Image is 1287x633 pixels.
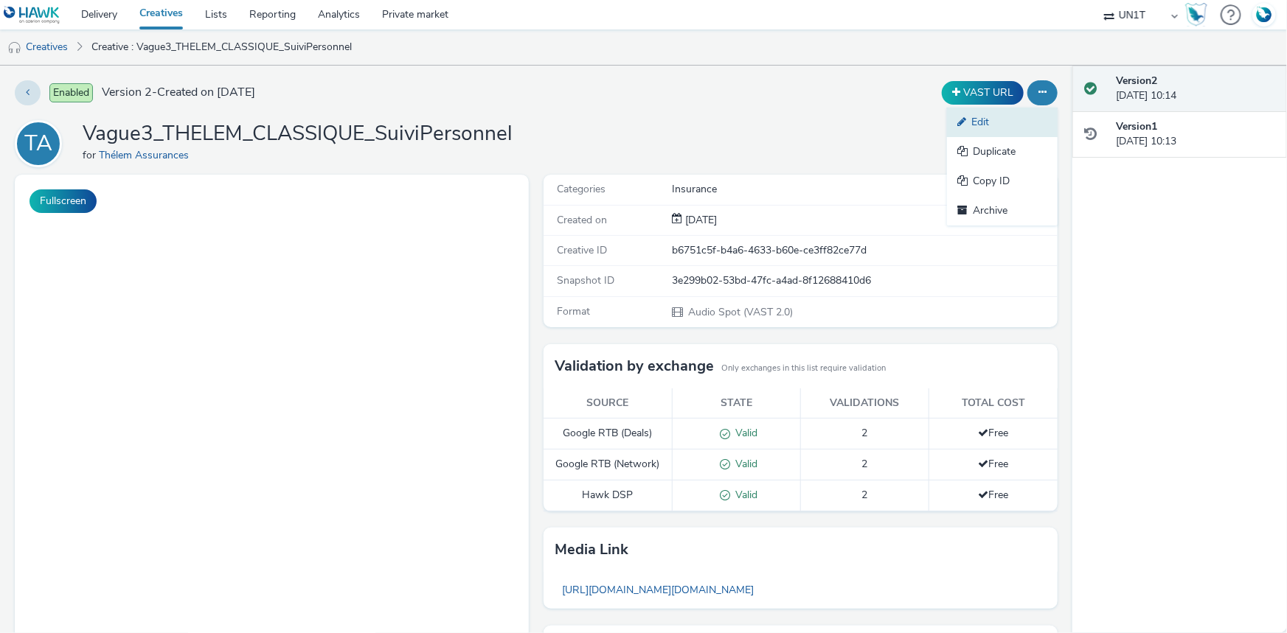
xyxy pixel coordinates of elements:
[979,488,1009,502] span: Free
[555,355,714,377] h3: Validation by exchange
[7,41,22,55] img: audio
[801,388,929,419] th: Validations
[83,120,513,148] h1: Vague3_THELEM_CLASSIQUE_SuiviPersonnel
[947,108,1058,137] a: Edit
[682,213,717,228] div: Creation 23 September 2025, 10:13
[557,273,614,287] span: Snapshot ID
[84,29,359,65] a: Creative : Vague3_THELEM_CLASSIQUE_SuiviPersonnel
[1253,4,1275,26] img: Account FR
[1116,74,1275,104] div: [DATE] 10:14
[862,488,868,502] span: 2
[947,196,1058,225] a: Archive
[557,213,607,227] span: Created on
[1116,74,1157,88] strong: Version 2
[672,388,800,419] th: State
[30,189,97,213] button: Fullscreen
[102,84,255,101] span: Version 2 - Created on [DATE]
[721,363,886,374] small: Only exchanges in this list require validation
[24,123,52,164] div: TA
[947,137,1058,167] a: Duplicate
[544,450,672,480] td: Google RTB (Network)
[544,480,672,511] td: Hawk DSP
[1116,119,1275,150] div: [DATE] 10:13
[1185,3,1213,27] a: Hawk Academy
[557,304,590,318] span: Format
[555,576,761,604] a: [URL][DOMAIN_NAME][DOMAIN_NAME]
[99,148,195,162] a: Thélem Assurances
[15,136,68,150] a: TA
[672,182,1056,197] div: Insurance
[555,539,628,561] h3: Media link
[49,83,93,102] span: Enabled
[730,457,757,471] span: Valid
[730,488,757,502] span: Valid
[1185,3,1207,27] img: Hawk Academy
[544,388,672,419] th: Source
[929,388,1058,419] th: Total cost
[947,167,1058,196] a: Copy ID
[938,81,1027,105] div: Duplicate the creative as a VAST URL
[942,81,1024,105] button: VAST URL
[83,148,99,162] span: for
[730,426,757,440] span: Valid
[672,243,1056,258] div: b6751c5f-b4a6-4633-b60e-ce3ff82ce77d
[862,426,868,440] span: 2
[4,6,60,24] img: undefined Logo
[862,457,868,471] span: 2
[979,457,1009,471] span: Free
[544,419,672,450] td: Google RTB (Deals)
[557,182,606,196] span: Categories
[979,426,1009,440] span: Free
[682,213,717,227] span: [DATE]
[687,305,793,319] span: Audio Spot (VAST 2.0)
[557,243,607,257] span: Creative ID
[672,273,1056,288] div: 3e299b02-53bd-47fc-a4ad-8f12688410d6
[1116,119,1157,133] strong: Version 1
